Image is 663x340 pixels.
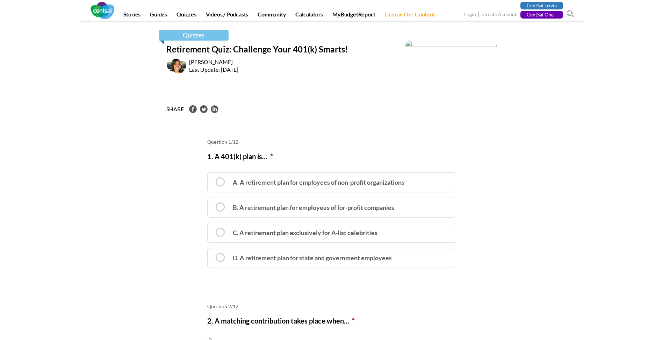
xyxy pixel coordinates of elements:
[328,11,379,21] a: MyBudgetReport
[202,11,253,21] a: Videos / Podcasts
[207,151,273,162] label: 1. A 401(k) plan is…
[207,139,456,146] li: Question 1/12
[189,58,233,65] a: [PERSON_NAME]
[166,105,184,113] label: SHARE
[464,11,476,19] a: Login
[91,2,114,19] img: CentSai
[207,198,456,218] label: B. A retirement plan for employees of for-profit companies
[482,11,517,19] a: Create Account
[291,11,327,21] a: Calculators
[159,30,229,41] a: Quizzes
[207,315,355,326] label: 2. A matching contribution takes place when…
[520,2,563,9] a: CentSai Trivia
[166,43,394,58] h1: Retirement Quiz: Challenge Your 401(k) Smarts!
[207,248,456,268] label: D. A retirement plan for state and government employees
[146,11,171,21] a: Guides
[189,66,394,73] time: Last Update: [DATE]
[207,172,456,192] label: A. A retirement plan for employees of non-profit organizations
[380,11,439,21] a: License Our Content
[207,303,456,310] li: Question 2/12
[207,223,456,243] label: C. A retirement plan exclusively for A-list celebrities
[119,11,145,21] a: Stories
[520,11,563,19] a: CentSai One
[477,10,481,19] span: |
[253,11,290,21] a: Community
[172,11,201,21] a: Quizzes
